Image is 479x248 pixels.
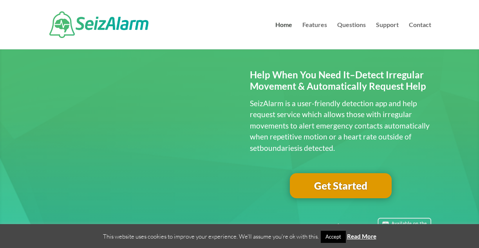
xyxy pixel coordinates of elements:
[250,98,431,154] p: SeizAlarm is a user-friendly detection app and help request service which allows those with irreg...
[49,11,148,38] img: SeizAlarm
[260,143,297,152] span: boundaries
[409,22,431,49] a: Contact
[290,173,392,198] a: Get Started
[283,218,431,237] img: Seizure detection available in the Apple App Store.
[302,22,327,49] a: Features
[337,22,366,49] a: Questions
[347,233,376,240] a: Read More
[321,231,346,243] a: Accept
[275,22,292,49] a: Home
[250,69,431,96] h2: Help When You Need It–Detect Irregular Movement & Automatically Request Help
[376,22,399,49] a: Support
[103,233,376,240] span: This website uses cookies to improve your experience. We'll assume you're ok with this.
